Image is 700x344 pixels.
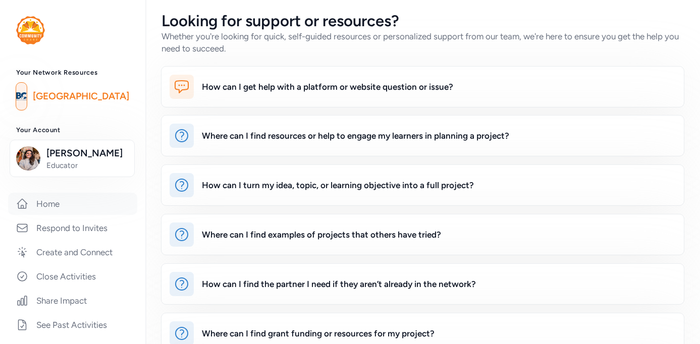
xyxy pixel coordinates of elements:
[16,126,129,134] h3: Your Account
[46,160,128,170] span: Educator
[202,327,435,339] div: Where can I find grant funding or resources for my project?
[8,241,137,263] a: Create and Connect
[16,85,27,107] img: logo
[10,140,135,177] button: [PERSON_NAME]Educator
[46,146,128,160] span: [PERSON_NAME]
[161,30,684,54] div: Whether you're looking for quick, self-guided resources or personalized support from our team, we...
[16,16,45,44] img: logo
[161,12,684,30] h2: Looking for support or resources?
[202,278,476,290] div: How can I find the partner I need if they aren’t already in the network?
[202,130,509,142] div: Where can I find resources or help to engage my learners in planning a project?
[8,193,137,215] a: Home
[8,290,137,312] a: Share Impact
[33,89,129,103] a: [GEOGRAPHIC_DATA]
[16,69,129,77] h3: Your Network Resources
[8,265,137,288] a: Close Activities
[8,314,137,336] a: See Past Activities
[202,228,441,241] div: Where can I find examples of projects that others have tried?
[202,81,453,93] div: How can I get help with a platform or website question or issue?
[8,217,137,239] a: Respond to Invites
[202,179,474,191] div: How can I turn my idea, topic, or learning objective into a full project?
